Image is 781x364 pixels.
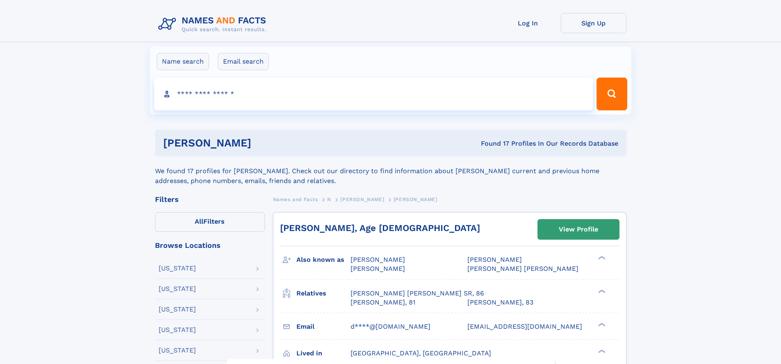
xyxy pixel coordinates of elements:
[596,288,606,294] div: ❯
[538,220,619,239] a: View Profile
[596,348,606,354] div: ❯
[559,220,598,239] div: View Profile
[495,13,561,33] a: Log In
[155,13,273,35] img: Logo Names and Facts
[159,327,196,333] div: [US_STATE]
[296,320,351,334] h3: Email
[155,196,265,203] div: Filters
[467,298,533,307] a: [PERSON_NAME], 83
[340,197,384,202] span: [PERSON_NAME]
[467,323,582,330] span: [EMAIL_ADDRESS][DOMAIN_NAME]
[195,217,203,225] span: All
[340,194,384,204] a: [PERSON_NAME]
[280,223,480,233] a: [PERSON_NAME], Age [DEMOGRAPHIC_DATA]
[155,242,265,249] div: Browse Locations
[163,138,366,148] h1: [PERSON_NAME]
[327,194,331,204] a: N
[157,53,209,70] label: Name search
[394,197,437,202] span: [PERSON_NAME]
[351,349,491,357] span: [GEOGRAPHIC_DATA], [GEOGRAPHIC_DATA]
[155,156,626,186] div: We found 17 profiles for [PERSON_NAME]. Check out our directory to find information about [PERSON...
[351,256,405,263] span: [PERSON_NAME]
[327,197,331,202] span: N
[351,265,405,272] span: [PERSON_NAME]
[296,253,351,267] h3: Also known as
[467,256,522,263] span: [PERSON_NAME]
[155,212,265,232] label: Filters
[596,255,606,261] div: ❯
[159,347,196,354] div: [US_STATE]
[467,265,578,272] span: [PERSON_NAME] [PERSON_NAME]
[159,265,196,272] div: [US_STATE]
[366,139,618,148] div: Found 17 Profiles In Our Records Database
[159,286,196,292] div: [US_STATE]
[597,78,627,110] button: Search Button
[154,78,593,110] input: search input
[351,289,484,298] a: [PERSON_NAME] [PERSON_NAME] SR, 86
[159,306,196,313] div: [US_STATE]
[218,53,269,70] label: Email search
[351,298,415,307] a: [PERSON_NAME], 81
[296,346,351,360] h3: Lived in
[296,286,351,300] h3: Relatives
[561,13,626,33] a: Sign Up
[273,194,318,204] a: Names and Facts
[596,322,606,327] div: ❯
